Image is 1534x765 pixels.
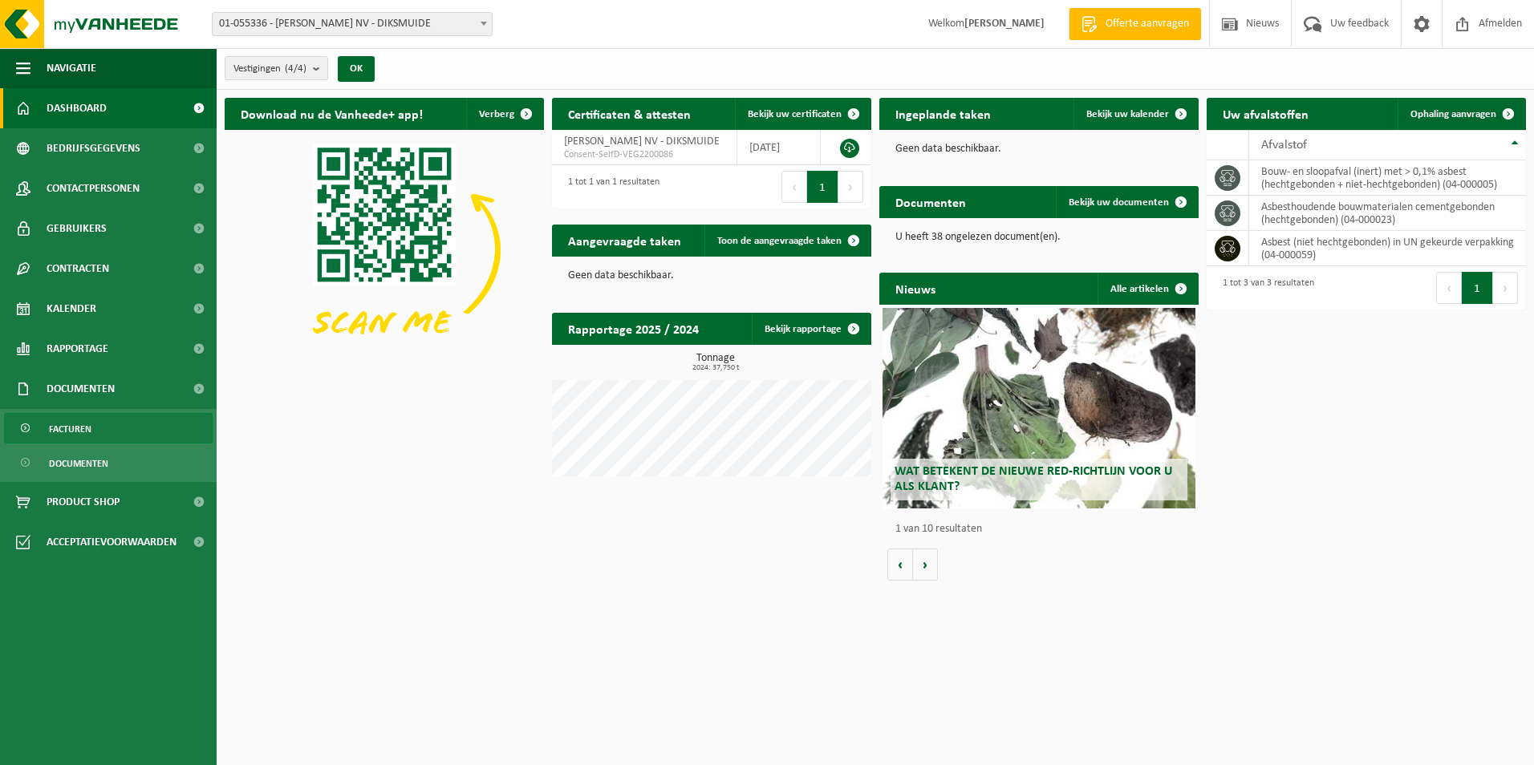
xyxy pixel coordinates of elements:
h2: Certificaten & attesten [552,98,707,129]
span: Toon de aangevraagde taken [717,236,842,246]
h2: Documenten [879,186,982,217]
p: U heeft 38 ongelezen document(en). [895,232,1183,243]
a: Alle artikelen [1098,273,1197,305]
h2: Ingeplande taken [879,98,1007,129]
span: Bekijk uw documenten [1069,197,1169,208]
span: Wat betekent de nieuwe RED-richtlijn voor u als klant? [895,465,1172,493]
a: Bekijk rapportage [752,313,870,345]
button: Vestigingen(4/4) [225,56,328,80]
count: (4/4) [285,63,306,74]
a: Toon de aangevraagde taken [704,225,870,257]
h2: Nieuws [879,273,952,304]
span: Vestigingen [233,57,306,81]
h3: Tonnage [560,353,871,372]
img: Download de VHEPlus App [225,130,544,370]
span: Acceptatievoorwaarden [47,522,177,562]
p: Geen data beschikbaar. [895,144,1183,155]
button: Next [838,171,863,203]
div: 1 tot 1 van 1 resultaten [560,169,659,204]
span: 01-055336 - DENEIRE MARC NV - DIKSMUIDE [213,13,492,35]
span: Contracten [47,249,109,289]
button: 1 [1462,272,1493,304]
button: Verberg [466,98,542,130]
span: Bedrijfsgegevens [47,128,140,168]
span: Kalender [47,289,96,329]
strong: [PERSON_NAME] [964,18,1045,30]
td: asbest (niet hechtgebonden) in UN gekeurde verpakking (04-000059) [1249,231,1526,266]
span: Verberg [479,109,514,119]
span: Contactpersonen [47,168,140,208]
button: Previous [1436,272,1462,304]
h2: Download nu de Vanheede+ app! [225,98,439,129]
button: OK [338,56,375,82]
span: Bekijk uw certificaten [748,109,842,119]
button: 1 [807,171,838,203]
a: Ophaling aanvragen [1398,98,1524,130]
span: Facturen [49,414,91,444]
span: Dashboard [47,88,107,128]
span: 2024: 37,750 t [560,364,871,372]
button: Volgende [913,548,938,581]
a: Bekijk uw certificaten [735,98,870,130]
a: Bekijk uw documenten [1056,186,1197,218]
span: Documenten [47,369,115,409]
span: Bekijk uw kalender [1086,109,1169,119]
p: Geen data beschikbaar. [568,270,855,281]
a: Documenten [4,447,213,478]
a: Offerte aanvragen [1069,8,1201,40]
td: asbesthoudende bouwmaterialen cementgebonden (hechtgebonden) (04-000023) [1249,196,1526,231]
p: 1 van 10 resultaten [895,524,1191,535]
button: Vorige [887,548,913,581]
button: Next [1493,272,1518,304]
div: 1 tot 3 van 3 resultaten [1215,270,1314,306]
span: [PERSON_NAME] NV - DIKSMUIDE [564,136,720,148]
span: Documenten [49,448,108,479]
span: Afvalstof [1261,139,1307,152]
span: 01-055336 - DENEIRE MARC NV - DIKSMUIDE [212,12,493,36]
span: Product Shop [47,482,120,522]
h2: Rapportage 2025 / 2024 [552,313,715,344]
a: Bekijk uw kalender [1073,98,1197,130]
span: Ophaling aanvragen [1410,109,1496,119]
a: Wat betekent de nieuwe RED-richtlijn voor u als klant? [883,308,1195,508]
td: bouw- en sloopafval (inert) met > 0,1% asbest (hechtgebonden + niet-hechtgebonden) (04-000005) [1249,160,1526,196]
a: Facturen [4,413,213,443]
span: Navigatie [47,48,96,88]
td: [DATE] [737,130,821,165]
span: Rapportage [47,329,108,369]
h2: Aangevraagde taken [552,225,697,256]
button: Previous [781,171,807,203]
h2: Uw afvalstoffen [1207,98,1325,129]
span: Gebruikers [47,208,107,249]
span: Offerte aanvragen [1102,16,1193,32]
span: Consent-SelfD-VEG2200086 [564,148,724,161]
